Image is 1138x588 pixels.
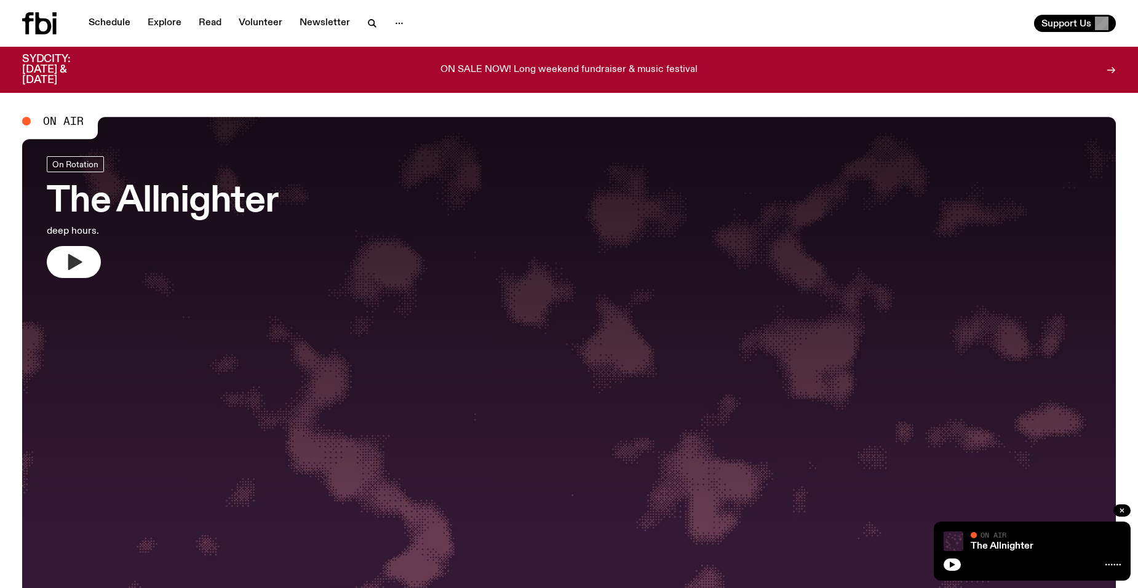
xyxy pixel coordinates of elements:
[43,116,84,127] span: On Air
[47,185,278,219] h3: The Allnighter
[440,65,698,76] p: ON SALE NOW! Long weekend fundraiser & music festival
[52,159,98,169] span: On Rotation
[292,15,357,32] a: Newsletter
[47,156,278,278] a: The Allnighterdeep hours.
[81,15,138,32] a: Schedule
[47,224,278,239] p: deep hours.
[971,541,1033,551] a: The Allnighter
[1034,15,1116,32] button: Support Us
[191,15,229,32] a: Read
[981,531,1006,539] span: On Air
[231,15,290,32] a: Volunteer
[22,54,101,85] h3: SYDCITY: [DATE] & [DATE]
[47,156,104,172] a: On Rotation
[1041,18,1091,29] span: Support Us
[140,15,189,32] a: Explore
